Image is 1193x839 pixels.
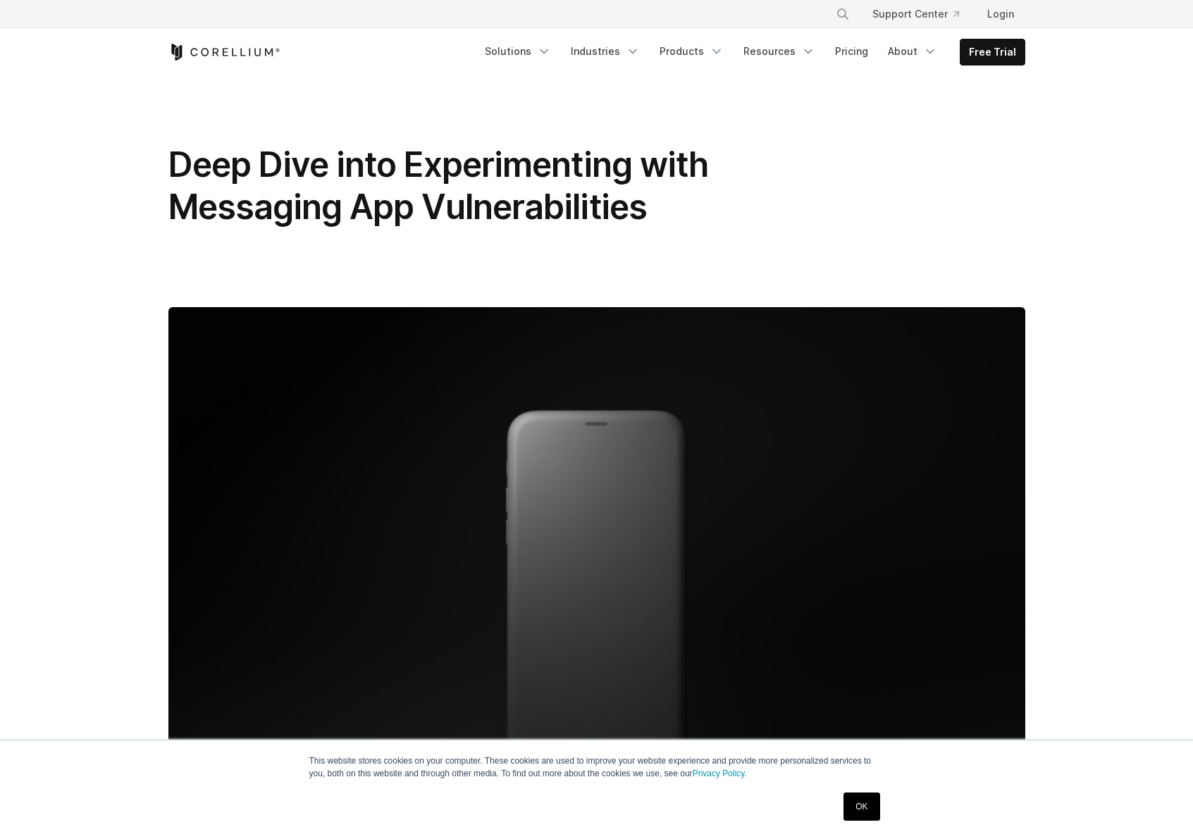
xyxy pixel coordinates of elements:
p: This website stores cookies on your computer. These cookies are used to improve your website expe... [309,754,884,780]
a: Pricing [827,39,877,64]
a: Support Center [861,1,970,27]
a: Privacy Policy. [693,769,747,778]
div: Navigation Menu [819,1,1025,27]
a: Products [651,39,732,64]
a: About [879,39,946,64]
button: Search [830,1,855,27]
span: Deep Dive into Experimenting with Messaging App Vulnerabilities [168,144,708,228]
a: Free Trial [960,39,1025,65]
div: Navigation Menu [476,39,1025,66]
a: OK [843,793,879,821]
a: Solutions [476,39,560,64]
a: Industries [562,39,648,64]
a: Resources [735,39,824,64]
a: Corellium Home [168,44,280,61]
a: Login [976,1,1025,27]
